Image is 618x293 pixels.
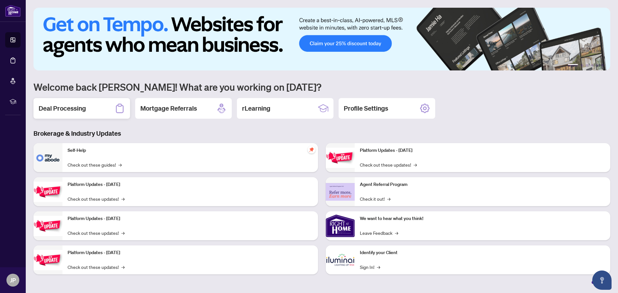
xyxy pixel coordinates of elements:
[360,181,605,188] p: Agent Referral Program
[33,216,62,236] img: Platform Updates - July 21, 2025
[360,249,605,256] p: Identify your Client
[326,211,355,240] img: We want to hear what you think!
[326,245,355,274] img: Identify your Client
[121,195,125,202] span: →
[68,161,122,168] a: Check out these guides!→
[140,104,197,113] h2: Mortgage Referrals
[39,104,86,113] h2: Deal Processing
[596,64,599,67] button: 5
[360,215,605,222] p: We want to hear what you think!
[68,181,313,188] p: Platform Updates - [DATE]
[118,161,122,168] span: →
[33,81,610,93] h1: Welcome back [PERSON_NAME]! What are you working on [DATE]?
[10,276,16,285] span: JP
[5,5,21,17] img: logo
[68,147,313,154] p: Self-Help
[326,183,355,201] img: Agent Referral Program
[586,64,588,67] button: 3
[33,182,62,202] img: Platform Updates - September 16, 2025
[68,195,125,202] a: Check out these updates!→
[33,129,610,138] h3: Brokerage & Industry Updates
[33,8,610,70] img: Slide 0
[68,229,125,236] a: Check out these updates!→
[592,270,612,290] button: Open asap
[387,195,390,202] span: →
[121,263,125,270] span: →
[68,263,125,270] a: Check out these updates!→
[591,64,594,67] button: 4
[377,263,380,270] span: →
[360,263,380,270] a: Sign In!→
[414,161,417,168] span: →
[68,215,313,222] p: Platform Updates - [DATE]
[601,64,604,67] button: 6
[308,146,315,153] span: pushpin
[360,229,398,236] a: Leave Feedback→
[568,64,578,67] button: 1
[242,104,270,113] h2: rLearning
[326,148,355,168] img: Platform Updates - June 23, 2025
[68,249,313,256] p: Platform Updates - [DATE]
[360,161,417,168] a: Check out these updates!→
[121,229,125,236] span: →
[581,64,583,67] button: 2
[360,195,390,202] a: Check it out!→
[33,143,62,172] img: Self-Help
[360,147,605,154] p: Platform Updates - [DATE]
[33,250,62,270] img: Platform Updates - July 8, 2025
[344,104,388,113] h2: Profile Settings
[395,229,398,236] span: →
